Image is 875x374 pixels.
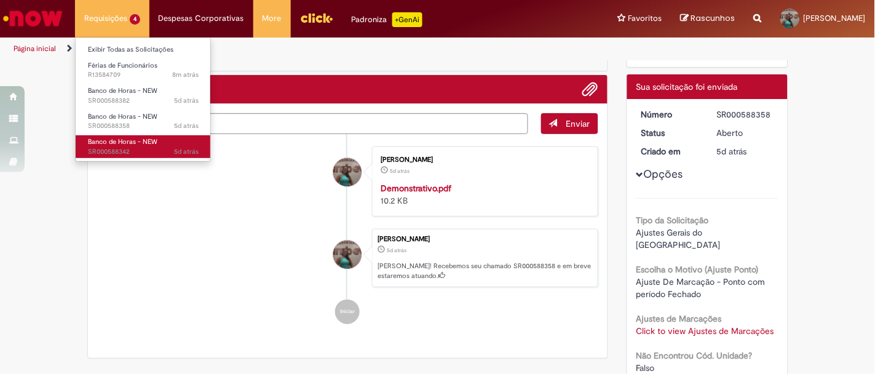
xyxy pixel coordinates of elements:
span: 5d atrás [387,247,406,254]
img: ServiceNow [1,6,65,31]
span: 5d atrás [174,121,199,130]
b: Ajustes de Marcações [636,313,722,324]
span: Sua solicitação foi enviada [636,81,738,92]
div: Padroniza [352,12,422,27]
button: Enviar [541,113,598,134]
div: 10.2 KB [381,182,585,207]
textarea: Digite sua mensagem aqui... [97,113,529,134]
dt: Status [632,127,708,139]
span: SR000588358 [88,121,199,131]
dt: Criado em [632,145,708,157]
a: Click to view Ajustes de Marcações [636,325,774,336]
span: 5d atrás [174,96,199,105]
div: Aberto [717,127,774,139]
ul: Histórico de tíquete [97,134,599,337]
span: Enviar [566,118,590,129]
span: SR000588342 [88,147,199,157]
p: +GenAi [392,12,422,27]
a: Aberto SR000588358 : Banco de Horas - NEW [76,110,211,133]
a: Exibir Todas as Solicitações [76,43,211,57]
span: Rascunhos [691,12,735,24]
span: Favoritos [628,12,662,25]
div: [PERSON_NAME] [381,156,585,164]
a: Aberto R13584709 : Férias de Funcionários [76,59,211,82]
span: Ajustes Gerais do [GEOGRAPHIC_DATA] [636,227,721,250]
div: Geovana Sousa Silva [333,241,362,269]
div: SR000588358 [717,108,774,121]
span: Férias de Funcionários [88,61,157,70]
span: Falso [636,362,655,373]
dt: Número [632,108,708,121]
span: R13584709 [88,70,199,80]
span: 4 [130,14,140,25]
span: 8m atrás [172,70,199,79]
a: Página inicial [14,44,56,54]
button: Adicionar anexos [582,81,598,97]
ul: Trilhas de página [9,38,574,60]
b: Escolha o Motivo (Ajuste Ponto) [636,264,759,275]
span: 5d atrás [390,167,410,175]
p: [PERSON_NAME]! Recebemos seu chamado SR000588358 e em breve estaremos atuando. [378,261,592,280]
span: Requisições [84,12,127,25]
span: [PERSON_NAME] [804,13,866,23]
b: Não Encontrou Cód. Unidade? [636,350,753,361]
img: click_logo_yellow_360x200.png [300,9,333,27]
span: SR000588382 [88,96,199,106]
a: Demonstrativo.pdf [381,183,451,194]
a: Aberto SR000588382 : Banco de Horas - NEW [76,84,211,107]
span: 5d atrás [717,146,747,157]
span: More [263,12,282,25]
time: 26/09/2025 10:21:18 [174,121,199,130]
span: Despesas Corporativas [159,12,244,25]
li: Geovana Sousa Silva [97,229,599,288]
time: 26/09/2025 10:09:52 [390,167,410,175]
a: Rascunhos [681,13,735,25]
time: 01/10/2025 10:01:10 [172,70,199,79]
div: 26/09/2025 10:15:43 [717,145,774,157]
div: [PERSON_NAME] [378,236,592,243]
b: Tipo da Solicitação [636,215,709,226]
span: Banco de Horas - NEW [88,137,157,146]
ul: Requisições [75,37,211,162]
span: Banco de Horas - NEW [88,86,157,95]
time: 26/09/2025 10:10:00 [174,147,199,156]
time: 26/09/2025 10:33:22 [174,96,199,105]
span: 5d atrás [174,147,199,156]
time: 26/09/2025 10:15:43 [717,146,747,157]
div: Geovana Sousa Silva [333,158,362,186]
span: Ajuste De Marcação - Ponto com período Fechado [636,276,768,300]
a: Aberto SR000588342 : Banco de Horas - NEW [76,135,211,158]
span: Banco de Horas - NEW [88,112,157,121]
